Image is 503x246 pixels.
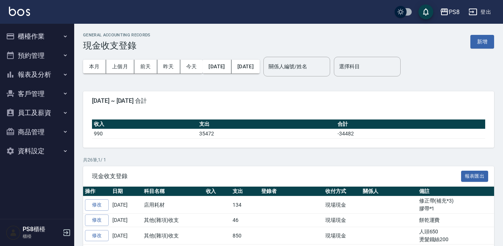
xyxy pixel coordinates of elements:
button: 本月 [83,60,106,73]
a: 修改 [85,230,109,242]
th: 收入 [204,187,231,196]
th: 關係人 [361,187,417,196]
td: [DATE] [111,214,142,227]
button: save [418,4,433,19]
button: PS8 [437,4,463,20]
a: 修改 [85,199,109,211]
button: 商品管理 [3,122,71,142]
th: 收入 [92,119,197,129]
td: 現場現金 [323,227,361,245]
div: PS8 [449,7,460,17]
button: 資料設定 [3,141,71,161]
h5: PS8櫃檯 [23,226,60,233]
img: Person [6,225,21,240]
button: 前天 [134,60,157,73]
a: 報表匯出 [461,172,489,179]
td: 134 [231,196,259,214]
th: 收付方式 [323,187,361,196]
button: 登出 [466,5,494,19]
td: 其他(雜項)收支 [142,227,204,245]
button: 今天 [180,60,203,73]
button: 報表匯出 [461,171,489,182]
a: 新增 [470,38,494,45]
td: 35472 [197,129,336,138]
img: Logo [9,7,30,16]
th: 支出 [197,119,336,129]
td: [DATE] [111,196,142,214]
td: 店用耗材 [142,196,204,214]
td: 現場現金 [323,214,361,227]
th: 支出 [231,187,259,196]
button: 昨天 [157,60,180,73]
th: 日期 [111,187,142,196]
button: 櫃檯作業 [3,27,71,46]
td: 其他(雜項)收支 [142,214,204,227]
button: 報表及分析 [3,65,71,84]
a: 修改 [85,214,109,226]
td: 46 [231,214,259,227]
td: 現場現金 [323,196,361,214]
p: 櫃檯 [23,233,60,240]
button: [DATE] [231,60,260,73]
button: 預約管理 [3,46,71,65]
button: 客戶管理 [3,84,71,104]
th: 登錄者 [259,187,323,196]
th: 科目名稱 [142,187,204,196]
th: 合計 [336,119,485,129]
button: 新增 [470,35,494,49]
h2: GENERAL ACCOUNTING RECORDS [83,33,151,37]
td: [DATE] [111,227,142,245]
p: 共 26 筆, 1 / 1 [83,157,494,163]
button: [DATE] [203,60,231,73]
td: -34482 [336,129,485,138]
td: 850 [231,227,259,245]
h3: 現金收支登錄 [83,40,151,51]
th: 操作 [83,187,111,196]
span: 現金收支登錄 [92,173,461,180]
button: 員工及薪資 [3,103,71,122]
span: [DATE] ~ [DATE] 合計 [92,97,485,105]
td: 990 [92,129,197,138]
button: 上個月 [106,60,134,73]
